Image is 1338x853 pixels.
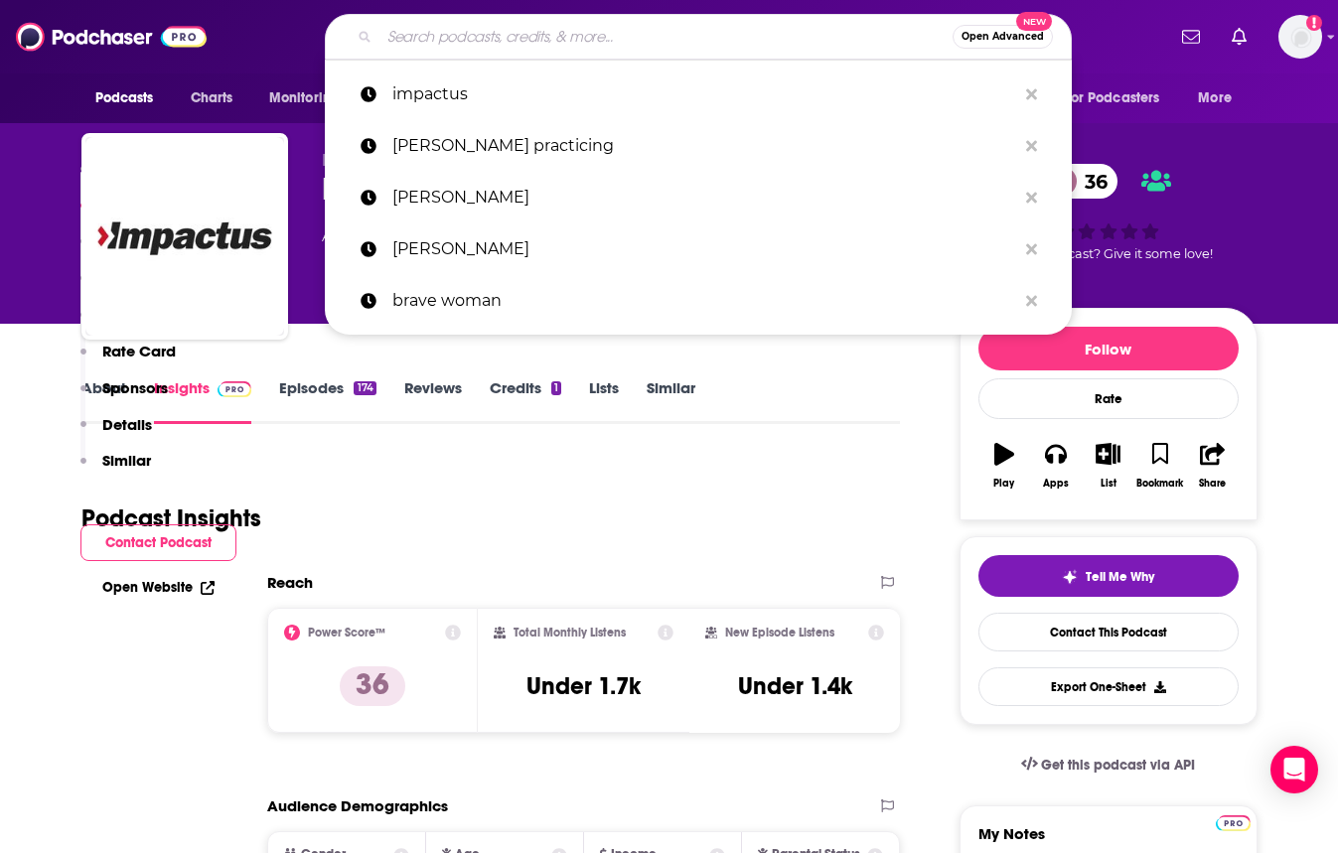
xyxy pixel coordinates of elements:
h3: Under 1.4k [738,671,852,701]
p: john mark comer [392,172,1016,223]
p: john mark comer practicing [392,120,1016,172]
img: Podchaser - Follow, Share and Rate Podcasts [16,18,207,56]
span: Charts [191,84,233,112]
a: Open Website [102,579,215,596]
p: Details [102,415,152,434]
button: tell me why sparkleTell Me Why [978,555,1239,597]
button: Bookmark [1134,430,1186,501]
a: impactus [325,69,1072,120]
div: Share [1199,478,1226,490]
span: 36 [1065,164,1117,199]
a: Pro website [1216,812,1251,831]
a: brave woman [325,275,1072,327]
div: Rate [978,378,1239,419]
span: Monitoring [269,84,340,112]
h3: Under 1.7k [526,671,641,701]
a: Lists [589,378,619,424]
button: List [1082,430,1133,501]
span: Logged in as shcarlos [1278,15,1322,59]
div: List [1101,478,1116,490]
button: open menu [81,79,180,117]
span: Good podcast? Give it some love! [1004,246,1213,261]
button: Export One-Sheet [978,667,1239,706]
p: Similar [102,451,151,470]
a: Charts [178,79,245,117]
p: impactus [392,69,1016,120]
h2: Power Score™ [308,626,385,640]
button: Apps [1030,430,1082,501]
a: Show notifications dropdown [1174,20,1208,54]
button: Similar [80,451,151,488]
button: open menu [1184,79,1257,117]
span: New [1016,12,1052,31]
div: 1 [551,381,561,395]
span: Impactus [322,151,400,170]
button: open menu [255,79,366,117]
img: Impactus podcast [85,137,284,336]
div: Apps [1043,478,1069,490]
div: 174 [354,381,375,395]
button: open menu [1052,79,1189,117]
h2: Audience Demographics [267,796,448,815]
button: Show profile menu [1278,15,1322,59]
span: Get this podcast via API [1041,757,1195,774]
span: Tell Me Why [1086,569,1154,585]
img: User Profile [1278,15,1322,59]
p: 36 [340,666,405,706]
div: A podcast [322,224,788,248]
a: [PERSON_NAME] [325,223,1072,275]
span: For Podcasters [1065,84,1160,112]
a: Contact This Podcast [978,613,1239,651]
button: Play [978,430,1030,501]
p: john mark comer [392,223,1016,275]
button: Follow [978,327,1239,370]
span: Podcasts [95,84,154,112]
h2: New Episode Listens [725,626,834,640]
img: tell me why sparkle [1062,569,1078,585]
a: Episodes174 [279,378,375,424]
div: Search podcasts, credits, & more... [325,14,1072,60]
span: More [1198,84,1232,112]
button: Open AdvancedNew [953,25,1053,49]
a: Similar [647,378,695,424]
button: Contact Podcast [80,524,236,561]
div: Play [993,478,1014,490]
img: Podchaser Pro [1216,815,1251,831]
p: brave woman [392,275,1016,327]
div: 36Good podcast? Give it some love! [960,151,1258,274]
h2: Total Monthly Listens [514,626,626,640]
a: Get this podcast via API [1005,741,1212,789]
button: Share [1186,430,1238,501]
a: Show notifications dropdown [1224,20,1255,54]
input: Search podcasts, credits, & more... [379,21,953,53]
span: Open Advanced [962,32,1044,42]
a: 36 [1045,164,1117,199]
p: Sponsors [102,378,168,397]
a: [PERSON_NAME] [325,172,1072,223]
a: Credits1 [490,378,561,424]
h2: Reach [267,573,313,592]
button: Sponsors [80,378,168,415]
div: Open Intercom Messenger [1270,746,1318,793]
button: Details [80,415,152,452]
div: Bookmark [1136,478,1183,490]
svg: Add a profile image [1306,15,1322,31]
a: [PERSON_NAME] practicing [325,120,1072,172]
a: Reviews [404,378,462,424]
